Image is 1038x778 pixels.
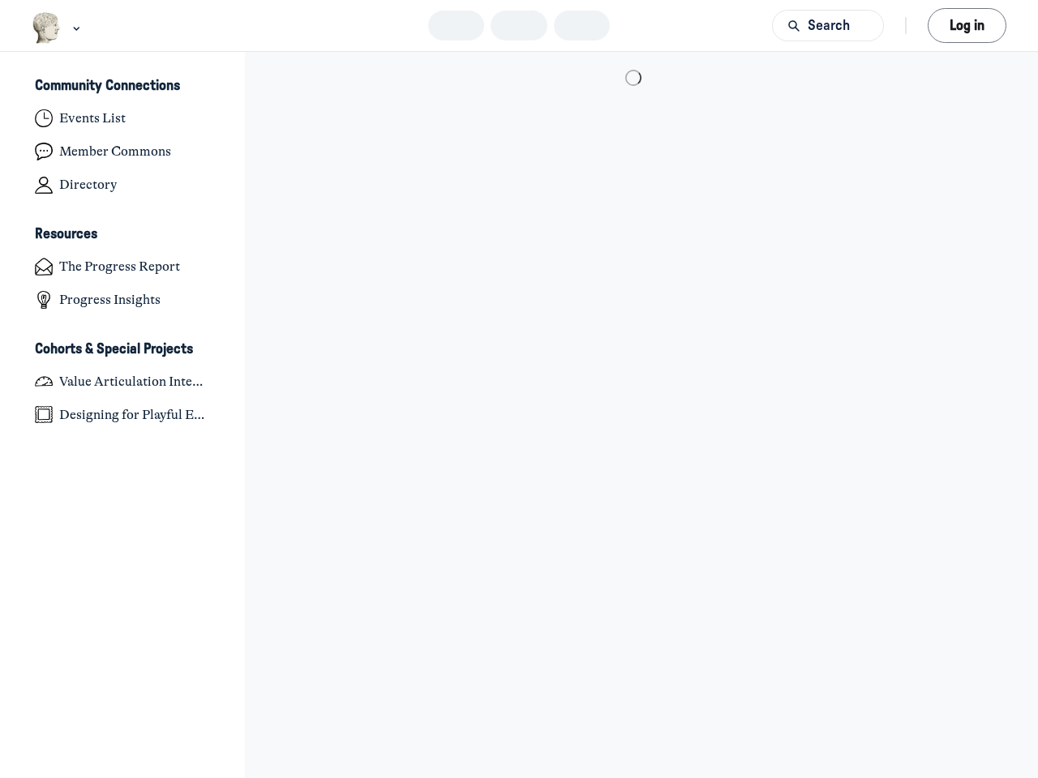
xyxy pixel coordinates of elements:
[35,78,180,95] h3: Community Connections
[59,143,171,160] h4: Member Commons
[21,285,225,315] a: Progress Insights
[59,259,180,275] h4: The Progress Report
[21,170,225,200] a: Directory
[59,374,210,390] h4: Value Articulation Intensive (Cultural Leadership Lab)
[35,226,97,243] h3: Resources
[21,137,225,167] a: Member Commons
[32,11,84,45] button: Museums as Progress logo
[21,336,225,363] button: Cohorts & Special ProjectsCollapse space
[772,10,884,41] button: Search
[35,341,193,358] h3: Cohorts & Special Projects
[59,110,126,126] h4: Events List
[59,177,117,193] h4: Directory
[21,73,225,100] button: Community ConnectionsCollapse space
[928,8,1006,43] button: Log in
[21,104,225,134] a: Events List
[59,292,161,308] h4: Progress Insights
[21,252,225,282] a: The Progress Report
[21,221,225,249] button: ResourcesCollapse space
[59,407,210,423] h4: Designing for Playful Engagement
[21,400,225,430] a: Designing for Playful Engagement
[21,366,225,396] a: Value Articulation Intensive (Cultural Leadership Lab)
[228,52,1038,103] main: Main Content
[32,12,62,44] img: Museums as Progress logo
